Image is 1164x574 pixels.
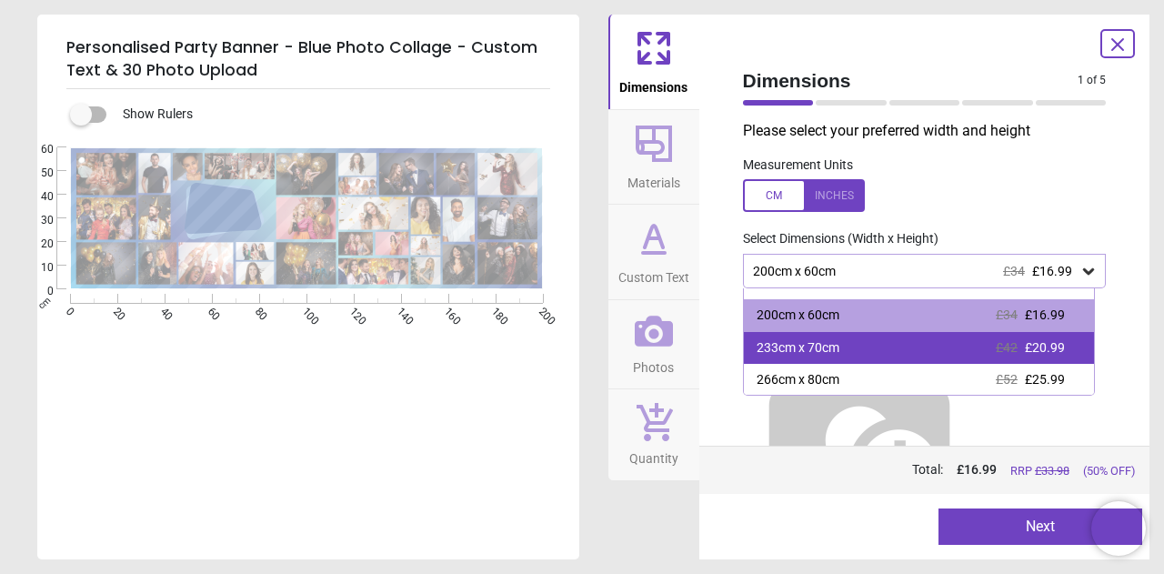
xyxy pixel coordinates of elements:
[618,260,689,287] span: Custom Text
[1010,463,1069,479] span: RRP
[35,295,52,311] span: cm
[728,230,938,248] label: Select Dimensions (Width x Height)
[19,189,54,205] span: 40
[66,29,550,89] h5: Personalised Party Banner - Blue Photo Collage - Custom Text & 30 Photo Upload
[19,142,54,157] span: 60
[1032,264,1072,278] span: £16.99
[1003,264,1025,278] span: £34
[19,166,54,181] span: 50
[608,300,699,389] button: Photos
[996,372,1018,387] span: £52
[19,213,54,228] span: 30
[619,70,687,97] span: Dimensions
[743,156,853,175] label: Measurement Units
[633,350,674,378] span: Photos
[957,461,997,479] span: £
[608,389,699,480] button: Quantity
[996,340,1018,355] span: £42
[938,509,1142,545] button: Next
[608,15,699,109] button: Dimensions
[751,264,1080,279] div: 200cm x 60cm
[1025,372,1065,387] span: £25.99
[1025,307,1065,322] span: £16.99
[1035,464,1069,478] span: £ 33.98
[1091,501,1146,556] iframe: Brevo live chat
[627,166,680,193] span: Materials
[743,67,1079,94] span: Dimensions
[19,237,54,252] span: 20
[757,371,839,389] div: 266cm x 80cm
[743,317,976,550] img: Helper for size comparison
[964,462,997,477] span: 16.99
[757,339,839,357] div: 233cm x 70cm
[81,104,579,126] div: Show Rulers
[608,205,699,299] button: Custom Text
[757,307,839,325] div: 200cm x 60cm
[1078,73,1106,88] span: 1 of 5
[19,284,54,299] span: 0
[608,110,699,205] button: Materials
[19,260,54,276] span: 10
[1083,463,1135,479] span: (50% OFF)
[1025,340,1065,355] span: £20.99
[996,307,1018,322] span: £34
[743,121,1121,141] p: Please select your preferred width and height
[741,461,1136,479] div: Total:
[629,441,678,468] span: Quantity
